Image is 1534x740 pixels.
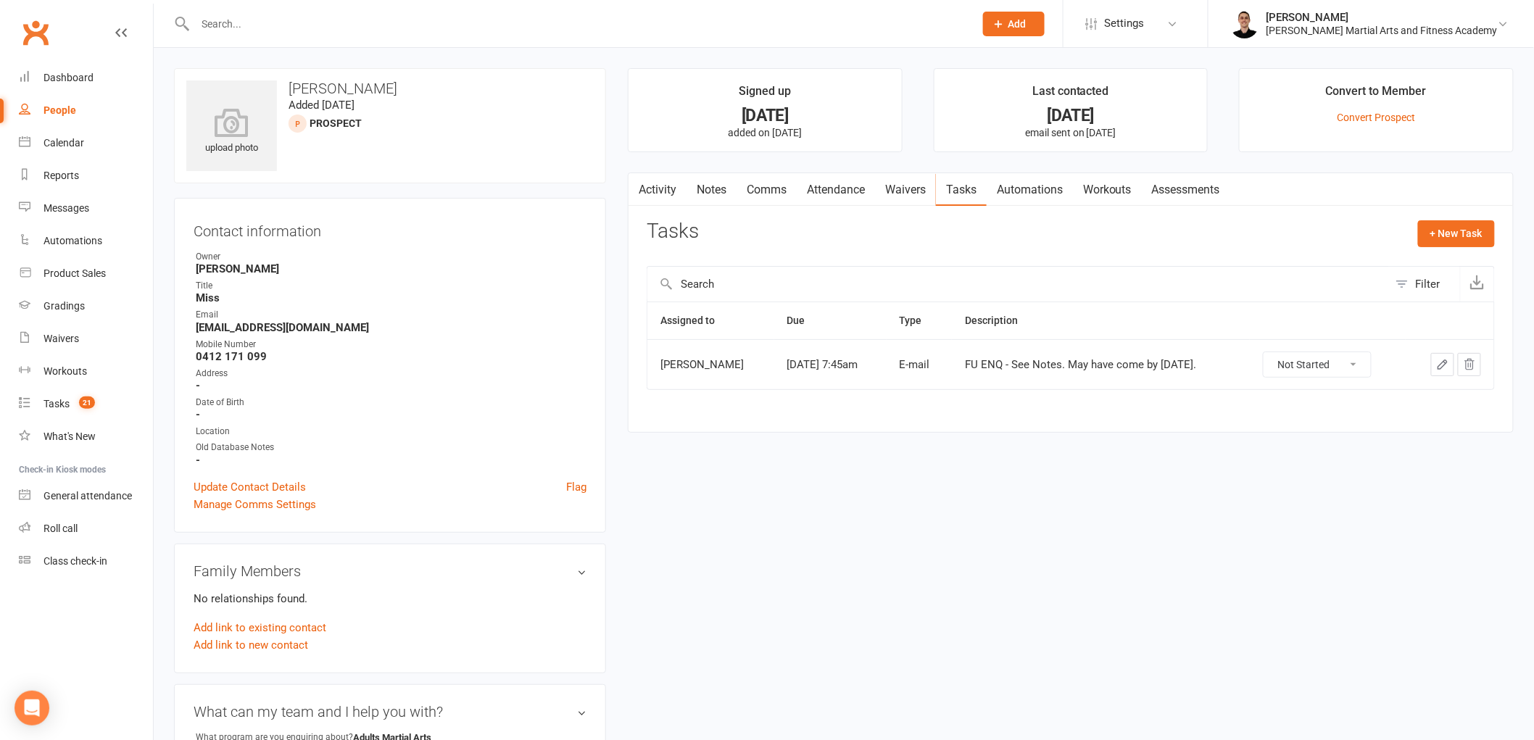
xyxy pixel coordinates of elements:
[1104,7,1144,40] span: Settings
[196,396,586,410] div: Date of Birth
[19,388,153,420] a: Tasks 21
[194,619,326,636] a: Add link to existing contact
[194,496,316,513] a: Manage Comms Settings
[43,431,96,442] div: What's New
[196,350,586,363] strong: 0412 171 099
[19,323,153,355] a: Waivers
[566,478,586,496] a: Flag
[43,365,87,377] div: Workouts
[17,14,54,51] a: Clubworx
[196,279,586,293] div: Title
[987,173,1073,207] a: Automations
[196,250,586,264] div: Owner
[196,321,586,334] strong: [EMAIL_ADDRESS][DOMAIN_NAME]
[1416,275,1440,293] div: Filter
[194,636,308,654] a: Add link to new contact
[19,480,153,512] a: General attendance kiosk mode
[900,359,939,371] div: E-mail
[19,355,153,388] a: Workouts
[43,398,70,410] div: Tasks
[196,367,586,381] div: Address
[1073,173,1142,207] a: Workouts
[647,267,1388,302] input: Search
[186,108,277,156] div: upload photo
[194,217,586,239] h3: Contact information
[948,127,1195,138] p: email sent on [DATE]
[19,290,153,323] a: Gradings
[194,478,306,496] a: Update Contact Details
[196,262,586,275] strong: [PERSON_NAME]
[1326,82,1427,108] div: Convert to Member
[19,225,153,257] a: Automations
[43,137,84,149] div: Calendar
[43,267,106,279] div: Product Sales
[289,99,355,112] time: Added [DATE]
[43,72,94,83] div: Dashboard
[196,379,586,392] strong: -
[196,308,586,322] div: Email
[43,490,132,502] div: General attendance
[194,590,586,607] p: No relationships found.
[983,12,1045,36] button: Add
[19,545,153,578] a: Class kiosk mode
[737,173,797,207] a: Comms
[14,691,49,726] div: Open Intercom Messenger
[19,192,153,225] a: Messages
[43,523,78,534] div: Roll call
[952,302,1250,339] th: Description
[1266,11,1498,24] div: [PERSON_NAME]
[948,108,1195,123] div: [DATE]
[887,302,952,339] th: Type
[194,563,586,579] h3: Family Members
[19,420,153,453] a: What's New
[1338,112,1416,123] a: Convert Prospect
[687,173,737,207] a: Notes
[79,396,95,409] span: 21
[1008,18,1027,30] span: Add
[19,62,153,94] a: Dashboard
[196,408,586,421] strong: -
[19,94,153,127] a: People
[629,173,687,207] a: Activity
[1266,24,1498,37] div: [PERSON_NAME] Martial Arts and Fitness Academy
[1032,82,1109,108] div: Last contacted
[43,202,89,214] div: Messages
[642,108,889,123] div: [DATE]
[936,173,987,207] a: Tasks
[1418,220,1495,246] button: + New Task
[43,235,102,246] div: Automations
[196,291,586,304] strong: Miss
[660,359,761,371] div: [PERSON_NAME]
[647,220,699,243] h3: Tasks
[310,117,362,129] snap: prospect
[965,359,1237,371] div: FU ENQ - See Notes. May have come by [DATE].
[1388,267,1460,302] button: Filter
[196,425,586,438] div: Location
[194,704,586,720] h3: What can my team and I help you with?
[196,338,586,352] div: Mobile Number
[19,159,153,192] a: Reports
[647,302,774,339] th: Assigned to
[797,173,875,207] a: Attendance
[642,127,889,138] p: added on [DATE]
[43,555,107,567] div: Class check-in
[19,127,153,159] a: Calendar
[19,257,153,290] a: Product Sales
[1142,173,1230,207] a: Assessments
[739,82,791,108] div: Signed up
[787,359,874,371] div: [DATE] 7:45am
[43,333,79,344] div: Waivers
[191,14,964,34] input: Search...
[43,104,76,116] div: People
[774,302,887,339] th: Due
[196,441,586,454] div: Old Database Notes
[19,512,153,545] a: Roll call
[1230,9,1259,38] img: thumb_image1729140307.png
[43,170,79,181] div: Reports
[875,173,936,207] a: Waivers
[43,300,85,312] div: Gradings
[186,80,594,96] h3: [PERSON_NAME]
[196,454,586,467] strong: -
